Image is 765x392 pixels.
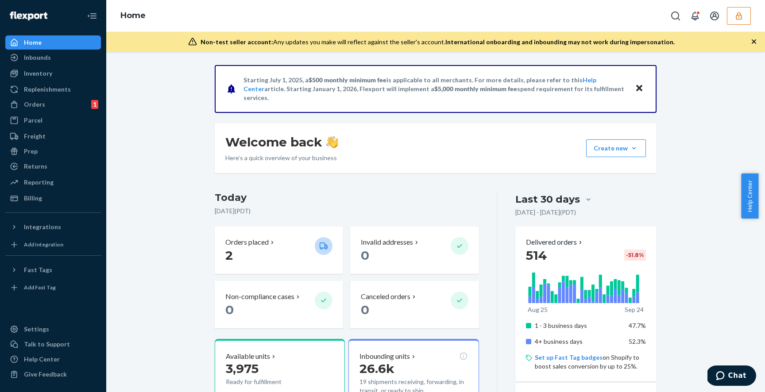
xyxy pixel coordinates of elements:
[5,97,101,111] a: Orders1
[225,134,338,150] h1: Welcome back
[24,370,67,379] div: Give Feedback
[359,351,410,361] p: Inbounding units
[526,237,584,247] button: Delivered orders
[5,322,101,336] a: Settings
[24,116,42,125] div: Parcel
[10,12,47,20] img: Flexport logo
[528,305,548,314] p: Aug 25
[226,361,259,376] span: 3,975
[361,292,410,302] p: Canceled orders
[201,38,273,46] span: Non-test seller account:
[24,325,49,334] div: Settings
[201,38,675,46] div: Any updates you make will reflect against the seller's account.
[24,100,45,109] div: Orders
[215,191,479,205] h3: Today
[225,302,234,317] span: 0
[24,265,52,274] div: Fast Tags
[361,302,369,317] span: 0
[24,355,60,364] div: Help Center
[24,223,61,231] div: Integrations
[24,162,47,171] div: Returns
[5,191,101,205] a: Billing
[83,7,101,25] button: Close Navigation
[526,248,547,263] span: 514
[5,175,101,189] a: Reporting
[535,353,646,371] p: on Shopify to boost sales conversion by up to 25%.
[5,281,101,295] a: Add Fast Tag
[215,281,343,328] button: Non-compliance cases 0
[5,129,101,143] a: Freight
[226,351,270,361] p: Available units
[24,85,71,94] div: Replenishments
[24,53,51,62] div: Inbounds
[535,321,622,330] p: 1 - 3 business days
[225,154,338,162] p: Here’s a quick overview of your business
[5,50,101,65] a: Inbounds
[24,38,42,47] div: Home
[707,365,756,388] iframe: Opens a widget where you can chat to one of our agents
[741,173,758,219] button: Help Center
[350,227,479,274] button: Invalid addresses 0
[24,132,46,141] div: Freight
[535,337,622,346] p: 4+ business days
[5,352,101,366] a: Help Center
[361,237,413,247] p: Invalid addresses
[5,238,101,252] a: Add Integration
[5,113,101,127] a: Parcel
[434,85,517,92] span: $5,000 monthly minimum fee
[24,194,42,203] div: Billing
[5,337,101,351] button: Talk to Support
[5,82,101,96] a: Replenishments
[226,377,308,386] p: Ready for fulfillment
[5,35,101,50] a: Home
[535,354,603,361] a: Set up Fast Tag badges
[5,220,101,234] button: Integrations
[225,292,294,302] p: Non-compliance cases
[215,227,343,274] button: Orders placed 2
[113,3,153,29] ol: breadcrumbs
[5,144,101,158] a: Prep
[120,11,146,20] a: Home
[706,7,723,25] button: Open account menu
[91,100,98,109] div: 1
[24,284,56,291] div: Add Fast Tag
[24,340,70,349] div: Talk to Support
[225,237,269,247] p: Orders placed
[361,248,369,263] span: 0
[5,367,101,381] button: Give Feedback
[625,305,644,314] p: Sep 24
[515,192,580,206] div: Last 30 days
[24,69,52,78] div: Inventory
[629,322,646,329] span: 47.7%
[5,66,101,81] a: Inventory
[24,241,63,248] div: Add Integration
[5,263,101,277] button: Fast Tags
[215,207,479,215] p: [DATE] ( PDT )
[586,139,646,157] button: Create new
[350,281,479,328] button: Canceled orders 0
[225,248,233,263] span: 2
[624,250,646,261] div: -51.8 %
[24,178,54,187] div: Reporting
[686,7,704,25] button: Open notifications
[629,338,646,345] span: 52.3%
[326,136,338,148] img: hand-wave emoji
[445,38,675,46] span: International onboarding and inbounding may not work during impersonation.
[309,76,386,84] span: $500 monthly minimum fee
[24,147,38,156] div: Prep
[667,7,684,25] button: Open Search Box
[243,76,626,102] p: Starting July 1, 2025, a is applicable to all merchants. For more details, please refer to this a...
[5,159,101,173] a: Returns
[515,208,576,217] p: [DATE] - [DATE] ( PDT )
[359,361,394,376] span: 26.6k
[634,82,645,95] button: Close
